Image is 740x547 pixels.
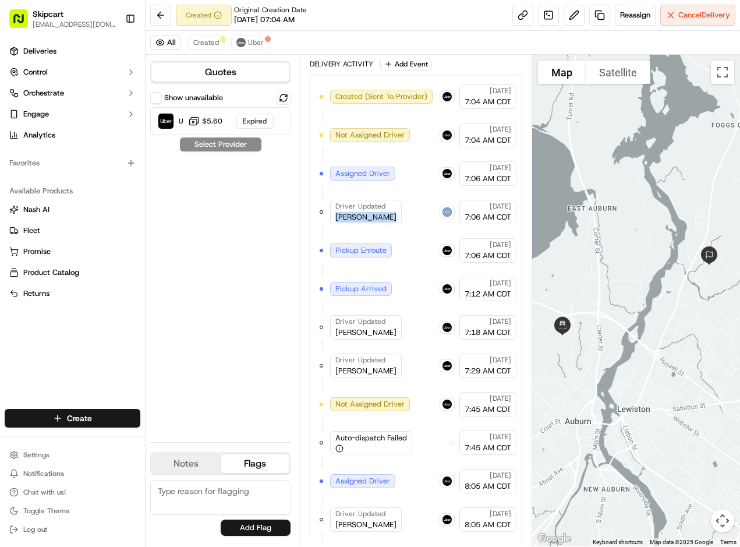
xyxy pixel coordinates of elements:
[151,63,289,82] button: Quotes
[158,114,174,129] img: Uber
[9,288,136,299] a: Returns
[465,135,511,146] span: 7:04 AM CDT
[5,182,140,200] div: Available Products
[490,240,511,249] span: [DATE]
[202,117,222,126] span: $5.60
[615,5,656,26] button: Reassign
[720,539,737,545] a: Terms (opens in new tab)
[221,520,291,536] button: Add Flag
[465,250,511,261] span: 7:06 AM CDT
[5,5,121,33] button: Skipcart[EMAIL_ADDRESS][DOMAIN_NAME]
[12,47,212,65] p: Welcome 👋
[335,355,385,365] span: Driver Updated
[442,207,452,217] img: uber-new-logo.jpeg
[23,169,89,181] span: Knowledge Base
[5,465,140,482] button: Notifications
[593,538,643,546] button: Keyboard shortcuts
[650,539,713,545] span: Map data ©2025 Google
[335,520,396,530] span: [PERSON_NAME]
[490,355,511,365] span: [DATE]
[490,202,511,211] span: [DATE]
[490,509,511,518] span: [DATE]
[23,469,64,478] span: Notifications
[5,84,140,103] button: Orchestrate
[40,111,191,123] div: Start new chat
[538,61,586,84] button: Show street map
[465,327,511,338] span: 7:18 AM CDT
[335,366,396,376] span: [PERSON_NAME]
[231,36,269,50] button: Uber
[442,323,452,332] img: uber-new-logo.jpeg
[248,38,264,47] span: Uber
[9,204,136,215] a: Nash AI
[5,242,140,261] button: Promise
[465,289,511,299] span: 7:12 AM CDT
[12,12,35,35] img: Nash
[335,399,405,410] span: Not Assigned Driver
[5,63,140,82] button: Control
[711,61,734,84] button: Toggle fullscreen view
[442,284,452,294] img: uber-new-logo.jpeg
[23,204,49,215] span: Nash AI
[23,109,49,119] span: Engage
[67,412,92,424] span: Create
[40,123,147,132] div: We're available if you need us!
[23,288,49,299] span: Returns
[660,5,735,26] button: CancelDelivery
[12,111,33,132] img: 1736555255976-a54dd68f-1ca7-489b-9aae-adbdc363a1c4
[490,394,511,403] span: [DATE]
[33,8,63,20] button: Skipcart
[465,520,511,530] span: 8:05 AM CDT
[5,154,140,172] div: Favorites
[110,169,187,181] span: API Documentation
[23,46,56,57] span: Deliveries
[5,447,140,463] button: Settings
[234,15,295,25] span: [DATE] 07:04 AM
[5,200,140,219] button: Nash AI
[188,115,222,127] button: $5.60
[442,361,452,370] img: uber-new-logo.jpeg
[335,317,385,326] span: Driver Updated
[442,515,452,524] img: uber-new-logo.jpeg
[335,476,390,486] span: Assigned Driver
[188,36,224,50] button: Created
[620,10,650,20] span: Reassign
[23,450,49,460] span: Settings
[151,454,221,473] button: Notes
[198,115,212,129] button: Start new chat
[9,246,136,257] a: Promise
[335,327,396,338] span: [PERSON_NAME]
[94,164,192,185] a: 💻API Documentation
[236,114,274,129] div: Expired
[490,278,511,288] span: [DATE]
[23,267,79,278] span: Product Catalog
[535,531,573,546] a: Open this area in Google Maps (opens a new window)
[5,221,140,240] button: Fleet
[179,117,183,126] span: Uber
[465,443,511,453] span: 7:45 AM CDT
[176,5,232,26] button: Created
[335,509,385,518] span: Driver Updated
[9,225,136,236] a: Fleet
[5,42,140,61] a: Deliveries
[335,212,396,223] span: [PERSON_NAME]
[442,400,452,409] img: uber-new-logo.jpeg
[465,404,511,415] span: 7:45 AM CDT
[82,197,141,206] a: Powered byPylon
[490,471,511,480] span: [DATE]
[23,67,48,77] span: Control
[236,38,246,47] img: uber-new-logo.jpeg
[5,521,140,538] button: Log out
[33,20,116,29] button: [EMAIL_ADDRESS][DOMAIN_NAME]
[335,202,385,211] span: Driver Updated
[5,105,140,123] button: Engage
[335,130,405,140] span: Not Assigned Driver
[193,38,219,47] span: Created
[442,477,452,486] img: uber-new-logo.jpeg
[335,284,387,294] span: Pickup Arrived
[23,130,55,140] span: Analytics
[234,5,307,15] span: Original Creation Date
